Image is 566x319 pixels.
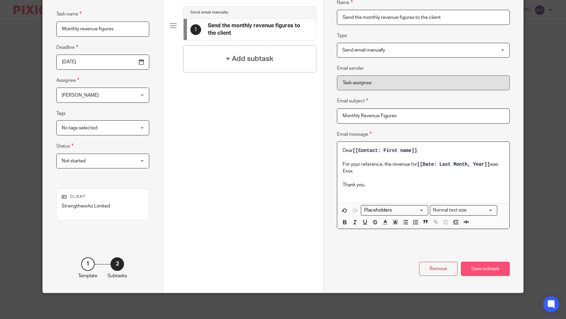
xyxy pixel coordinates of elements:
p: Template [78,273,97,279]
label: Task name [56,10,82,18]
span: Not started [62,159,86,163]
div: Remove [419,262,458,276]
span: Normal text size [432,207,468,214]
div: Text styles [430,205,497,216]
p: Thank you. [343,182,504,188]
label: Tags [56,110,66,117]
div: 1 [190,24,201,35]
h4: Send the monthly revenue figures to the client [208,22,309,37]
p: For your reference, the revenue for was £xxx. [343,161,504,175]
span: No tags selected [62,126,97,130]
label: Type [337,32,347,39]
input: Task name [56,22,149,37]
label: Status [56,142,73,150]
h4: Send email manually [190,10,228,15]
label: Email sender [337,65,364,72]
p: Client [62,194,144,199]
label: Email subject [337,97,368,105]
input: Subject [337,108,510,124]
p: Strengthworks Limited [62,203,144,210]
div: Search for option [361,205,428,216]
label: Deadline [56,43,78,51]
input: Search for option [362,207,424,214]
div: Search for option [430,205,497,216]
span: [[Date: Last Month, Year]] [417,162,490,167]
label: Email message [337,130,372,138]
span: Send email manually [342,48,385,53]
div: 1 [81,257,95,271]
div: 2 [111,257,124,271]
label: Assignee [56,76,79,84]
p: Subtasks [107,273,127,279]
h4: + Add subtask [226,54,274,64]
input: Search for option [469,207,493,214]
div: Save subtask [461,262,510,276]
span: [[Contact: First name]] [353,148,417,153]
p: Dear , [343,147,504,154]
span: [PERSON_NAME] [62,93,99,98]
div: Placeholders [361,205,428,216]
input: Use the arrow keys to pick a date [56,55,149,70]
